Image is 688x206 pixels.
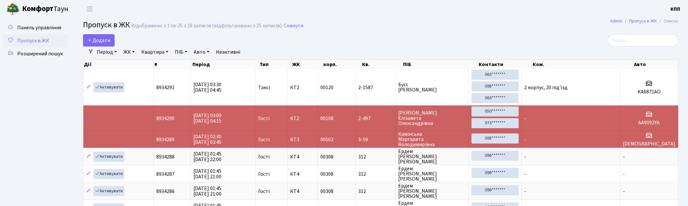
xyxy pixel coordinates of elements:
span: Гості [258,116,270,121]
nav: breadcrumb [600,14,688,28]
span: Пропуск в ЖК [83,19,130,31]
span: Розширений пошук [17,50,63,57]
span: [DATE] 01:45 [DATE] 21:00 [193,168,221,180]
span: 312 [358,154,392,159]
span: 00108 [320,115,333,122]
span: - [623,171,625,178]
th: ПІБ [402,60,478,69]
a: Активувати [93,152,124,162]
span: 312 [358,172,392,177]
span: [DATE] 01:45 [DATE] 22:00 [193,150,221,163]
span: 8934291 [156,84,175,91]
span: Гості [258,137,270,142]
a: Admin [610,18,622,24]
img: logo.png [7,3,20,16]
span: 312 [358,189,392,194]
span: КТ2 [290,85,315,90]
span: 00308 [320,171,333,178]
span: 00308 [320,188,333,195]
span: Камінська Маргарита Володимирівна [398,131,466,147]
th: Авто [633,60,679,69]
span: Гості [258,189,270,194]
a: Пропуск в ЖК [629,18,657,24]
span: КТ4 [290,154,315,159]
a: Активувати [93,82,124,92]
span: КТ3 [290,137,315,142]
span: 8934290 [156,115,175,122]
span: 8934288 [156,153,175,160]
span: Ердем [PERSON_NAME] [PERSON_NAME] [398,183,466,199]
input: Пошук... [608,34,678,47]
th: Ком. [532,60,633,69]
span: Гості [258,172,270,177]
span: КТ4 [290,189,315,194]
span: [DATE] 03:00 [DATE] 04:15 [193,112,221,125]
span: - [524,188,526,195]
span: [PERSON_NAME] Єлізавета Олександрівна [398,110,466,126]
th: Дії [83,60,154,69]
a: Квартира [139,47,171,58]
span: КТ4 [290,172,315,177]
b: КПП [670,6,680,13]
span: 3-59 [358,137,392,142]
span: - [524,171,526,178]
th: Період [192,60,259,69]
a: ПІБ [172,47,190,58]
span: Гості [258,154,270,159]
span: [DATE] 03:30 [DATE] 04:45 [193,81,221,94]
span: Таксі [258,85,270,90]
a: Панель управління [3,21,68,34]
h5: AA9092YA [623,120,675,126]
span: Ердем [PERSON_NAME] [PERSON_NAME] [398,166,466,182]
a: Авто [191,47,212,58]
button: Переключити навігацію [81,4,98,14]
span: Ердем [PERSON_NAME] [PERSON_NAME] [398,149,466,164]
span: 2-1587 [358,85,392,90]
span: 00308 [320,153,333,160]
span: Таун [22,4,68,15]
span: 8934287 [156,171,175,178]
th: корп. [323,60,361,69]
span: 8934286 [156,188,175,195]
th: # [154,60,192,69]
a: Період [94,47,119,58]
span: 2-497 [358,116,392,121]
th: ЖК [291,60,323,69]
span: 2 корпус, 20 під'їзд [524,84,568,91]
span: - [524,115,526,122]
a: Розширений пошук [3,47,68,60]
span: - [623,153,625,160]
span: [DATE] 01:45 [DATE] 21:00 [193,185,221,198]
b: Комфорт [22,4,53,14]
span: 00120 [320,84,333,91]
span: - [524,136,526,143]
a: ЖК [121,47,137,58]
span: [DATE] 02:30 [DATE] 03:45 [193,133,221,146]
a: Додати [83,34,115,47]
span: 00502 [320,136,333,143]
a: Скинути [284,23,303,29]
a: Неактивні [213,47,243,58]
th: Тип [259,60,292,69]
span: - [524,153,526,160]
th: Кв. [361,60,402,69]
a: Пропуск в ЖК [3,34,68,47]
h5: [DEMOGRAPHIC_DATA] [623,141,675,147]
span: Пропуск в ЖК [17,37,49,44]
span: КТ2 [290,116,315,121]
h5: КА6871АО [623,89,675,95]
a: Активувати [93,186,124,196]
span: Панель управління [17,24,61,31]
th: Контакти [478,60,532,69]
span: Додати [87,37,110,44]
a: Активувати [93,169,124,179]
span: - [623,188,625,195]
div: Відображено з 1 по 25 з 26 записів (відфільтровано з 25 записів). [132,23,283,29]
a: КПП [670,5,680,13]
span: Бусс [PERSON_NAME] [398,82,466,92]
span: 8934289 [156,136,175,143]
li: Список [657,18,678,25]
